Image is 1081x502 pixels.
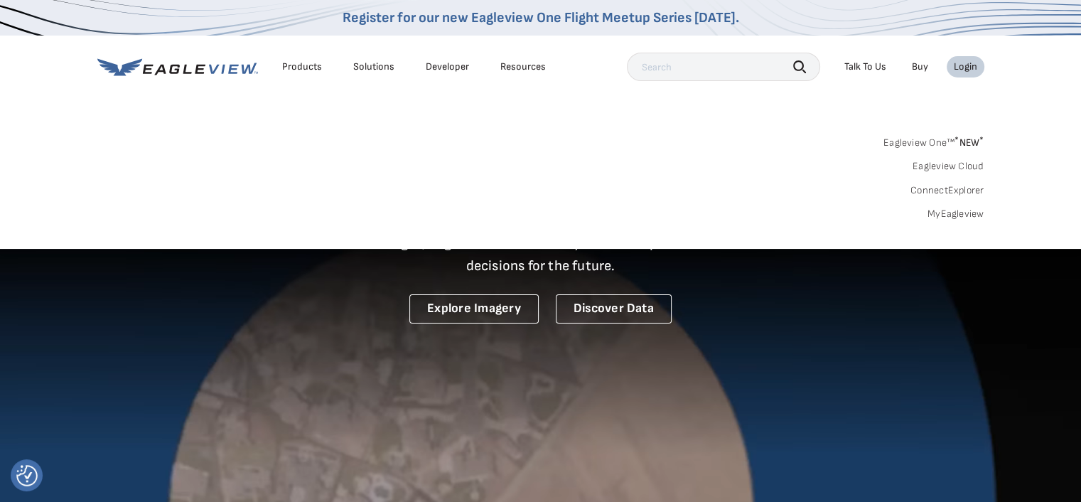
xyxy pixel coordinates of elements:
[954,137,984,149] span: NEW
[844,60,886,73] div: Talk To Us
[883,132,984,149] a: Eagleview One™*NEW*
[556,294,672,324] a: Discover Data
[627,53,820,81] input: Search
[500,60,546,73] div: Resources
[409,294,539,324] a: Explore Imagery
[912,60,928,73] a: Buy
[913,160,984,173] a: Eagleview Cloud
[353,60,394,73] div: Solutions
[16,465,38,486] img: Revisit consent button
[927,208,984,220] a: MyEagleview
[16,465,38,486] button: Consent Preferences
[954,60,977,73] div: Login
[910,184,984,197] a: ConnectExplorer
[282,60,322,73] div: Products
[343,9,739,26] a: Register for our new Eagleview One Flight Meetup Series [DATE].
[426,60,469,73] a: Developer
